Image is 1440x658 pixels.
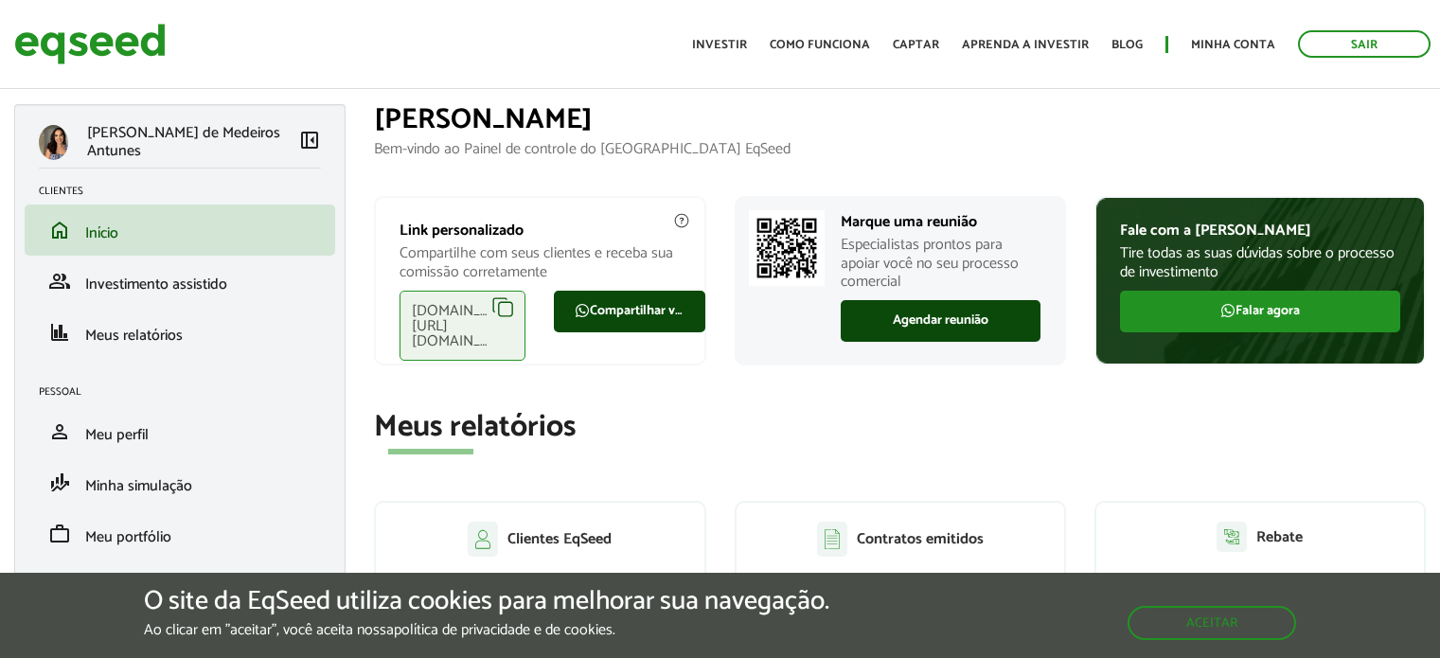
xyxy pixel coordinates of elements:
a: Minha conta [1191,39,1275,51]
p: Contratos emitidos [857,530,984,548]
div: [DOMAIN_NAME][URL][DOMAIN_NAME] [400,291,525,361]
p: Tire todas as suas dúvidas sobre o processo de investimento [1120,244,1400,280]
span: person [48,420,71,443]
span: Meu perfil [85,422,149,448]
h2: Meus relatórios [374,411,1426,444]
span: Investimento assistido [85,272,227,297]
p: Link personalizado [400,222,680,240]
li: Meu perfil [25,406,335,457]
p: [PERSON_NAME] de Medeiros Antunes [87,124,298,160]
a: finance_modeMinha simulação [39,471,321,494]
span: Minha simulação [85,473,192,499]
p: R$ 0 [1115,571,1405,607]
span: left_panel_close [298,129,321,151]
p: Clientes EqSeed [507,530,612,548]
span: work [48,523,71,545]
p: Especialistas prontos para apoiar você no seu processo comercial [841,236,1040,291]
span: group [48,270,71,293]
a: Captar [893,39,939,51]
h2: Clientes [39,186,335,197]
img: agent-clientes.svg [468,522,498,556]
h5: O site da EqSeed utiliza cookies para melhorar sua navegação. [144,587,829,616]
img: agent-contratos.svg [817,522,847,557]
a: Agendar reunião [841,300,1040,342]
a: Sair [1298,30,1431,58]
a: workMeu portfólio [39,523,321,545]
span: Meus relatórios [85,323,183,348]
a: Como funciona [770,39,870,51]
span: finance_mode [48,471,71,494]
a: política de privacidade e de cookies [394,623,613,638]
a: groupInvestimento assistido [39,270,321,293]
button: Aceitar [1128,606,1296,640]
li: Meu portfólio [25,508,335,560]
a: Blog [1111,39,1143,51]
a: Investir [692,39,747,51]
p: Rebate [1256,528,1303,546]
img: agent-meulink-info2.svg [673,212,690,229]
img: FaWhatsapp.svg [575,303,590,318]
p: Compartilhe com seus clientes e receba sua comissão corretamente [400,244,680,280]
a: financeMeus relatórios [39,321,321,344]
p: Fale com a [PERSON_NAME] [1120,222,1400,240]
li: Investimento assistido [25,256,335,307]
a: Colapsar menu [298,129,321,155]
li: Minha simulação [25,457,335,508]
span: finance [48,321,71,344]
h2: Pessoal [39,386,335,398]
img: agent-relatorio.svg [1217,522,1247,552]
li: Meus relatórios [25,307,335,358]
span: Meu portfólio [85,525,171,550]
span: home [48,219,71,241]
span: Início [85,221,118,246]
img: FaWhatsapp.svg [1220,303,1236,318]
img: EqSeed [14,19,166,69]
a: personMeu perfil [39,420,321,443]
a: Falar agora [1120,291,1400,332]
p: Ao clicar em "aceitar", você aceita nossa . [144,621,829,639]
h1: [PERSON_NAME] [374,104,1426,135]
p: Bem-vindo ao Painel de controle do [GEOGRAPHIC_DATA] EqSeed [374,140,1426,158]
li: Início [25,205,335,256]
p: Marque uma reunião [841,213,1040,231]
a: Aprenda a investir [962,39,1089,51]
a: Compartilhar via WhatsApp [554,291,705,332]
a: homeInício [39,219,321,241]
img: Marcar reunião com consultor [749,210,825,286]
